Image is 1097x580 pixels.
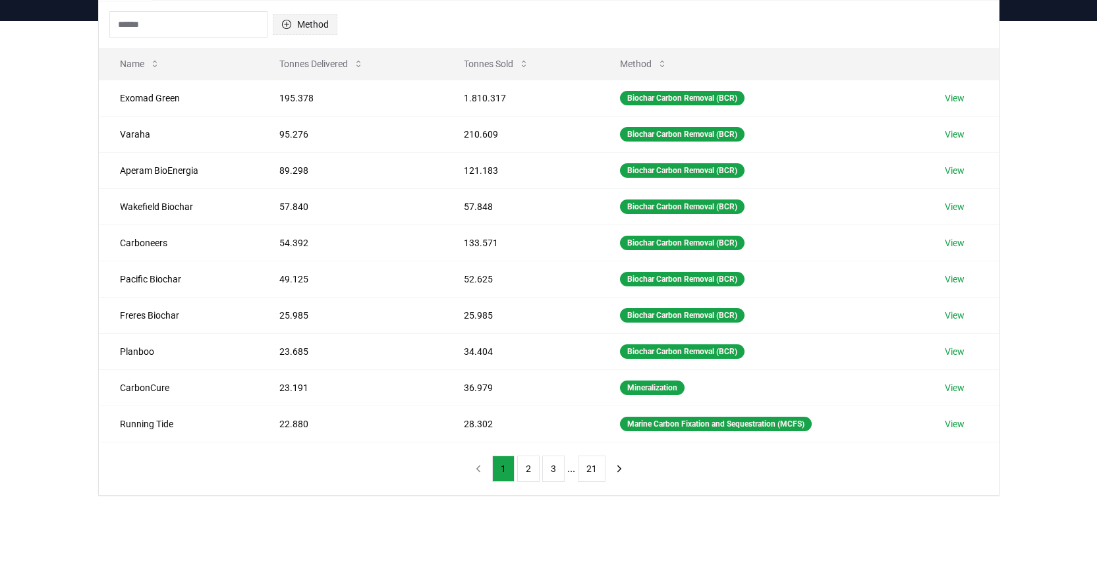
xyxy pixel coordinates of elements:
[443,369,599,406] td: 36.979
[945,200,965,213] a: View
[258,261,442,297] td: 49.125
[99,369,259,406] td: CarbonCure
[443,188,599,224] td: 57.848
[99,406,259,442] td: Running Tide
[258,80,442,116] td: 195.378
[443,261,599,297] td: 52.625
[258,333,442,369] td: 23.685
[443,80,599,116] td: 1.810.317
[258,188,442,224] td: 57.840
[608,456,631,482] button: next page
[453,51,540,77] button: Tonnes Sold
[258,224,442,261] td: 54.392
[945,381,965,394] a: View
[945,273,965,286] a: View
[620,236,745,250] div: Biochar Carbon Removal (BCR)
[258,369,442,406] td: 23.191
[443,297,599,333] td: 25.985
[99,188,259,224] td: Wakefield Biochar
[517,456,540,482] button: 2
[109,51,171,77] button: Name
[443,333,599,369] td: 34.404
[258,406,442,442] td: 22.880
[443,116,599,152] td: 210.609
[945,345,965,358] a: View
[620,91,745,105] div: Biochar Carbon Removal (BCR)
[945,309,965,322] a: View
[620,163,745,178] div: Biochar Carbon Removal (BCR)
[443,224,599,261] td: 133.571
[620,417,812,431] div: Marine Carbon Fixation and Sequestration (MCFS)
[620,199,745,214] div: Biochar Carbon Removal (BCR)
[258,152,442,188] td: 89.298
[99,297,259,333] td: Freres Biochar
[99,152,259,188] td: Aperam BioEnergia
[945,236,965,250] a: View
[567,461,575,477] li: ...
[620,381,685,395] div: Mineralization
[258,297,442,333] td: 25.985
[578,456,605,482] button: 21
[542,456,565,482] button: 3
[620,272,745,286] div: Biochar Carbon Removal (BCR)
[620,308,745,323] div: Biochar Carbon Removal (BCR)
[99,80,259,116] td: Exomad Green
[443,152,599,188] td: 121.183
[99,224,259,261] td: Carboneers
[945,417,965,431] a: View
[620,344,745,359] div: Biochar Carbon Removal (BCR)
[609,51,678,77] button: Method
[269,51,374,77] button: Tonnes Delivered
[258,116,442,152] td: 95.276
[99,333,259,369] td: Planboo
[945,92,965,105] a: View
[945,128,965,141] a: View
[443,406,599,442] td: 28.302
[273,14,337,35] button: Method
[99,261,259,297] td: Pacific Biochar
[945,164,965,177] a: View
[99,116,259,152] td: Varaha
[492,456,515,482] button: 1
[620,127,745,142] div: Biochar Carbon Removal (BCR)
